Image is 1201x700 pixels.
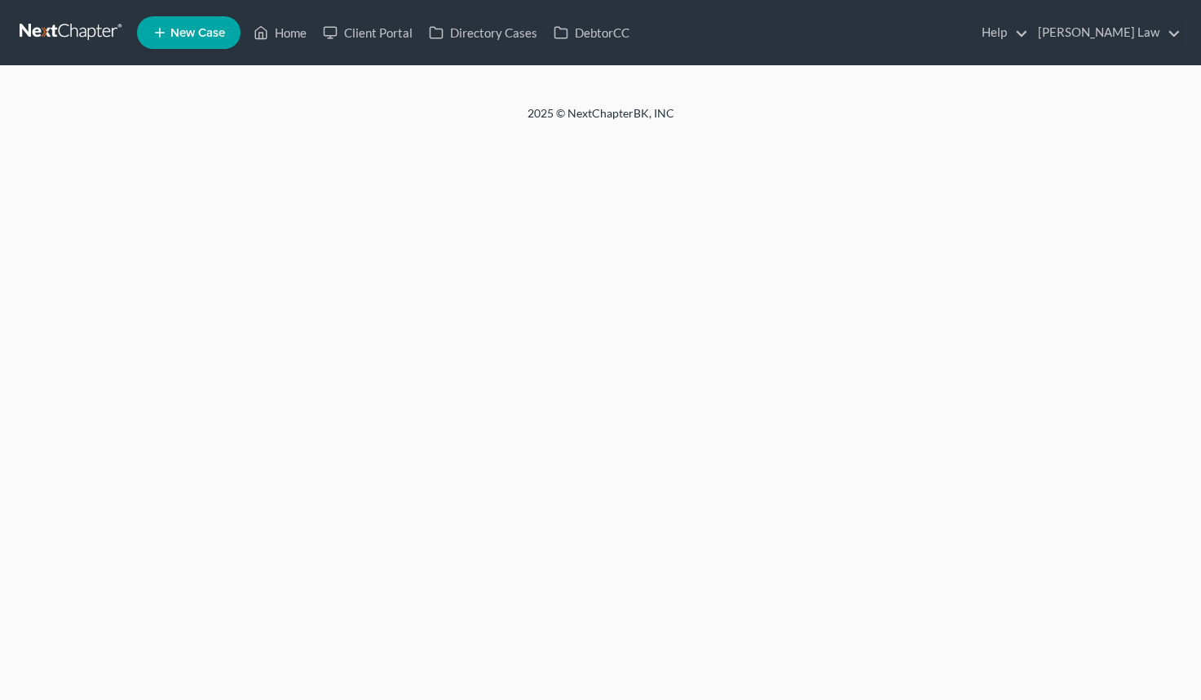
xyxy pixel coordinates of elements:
a: Directory Cases [421,18,545,47]
a: Help [974,18,1028,47]
new-legal-case-button: New Case [137,16,241,49]
div: 2025 © NextChapterBK, INC [136,105,1066,135]
a: [PERSON_NAME] Law [1030,18,1181,47]
a: Home [245,18,315,47]
a: DebtorCC [545,18,638,47]
a: Client Portal [315,18,421,47]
